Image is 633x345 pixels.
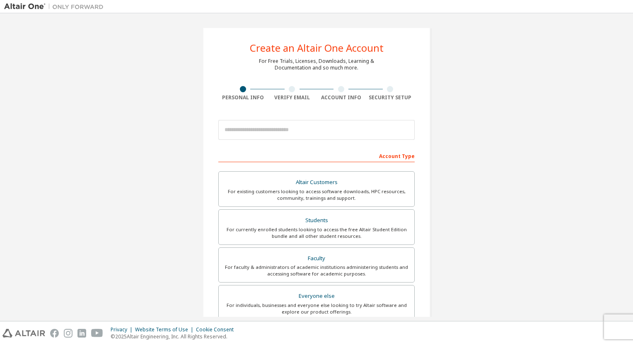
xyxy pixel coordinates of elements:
[224,253,409,264] div: Faculty
[268,94,317,101] div: Verify Email
[4,2,108,11] img: Altair One
[64,329,72,338] img: instagram.svg
[91,329,103,338] img: youtube.svg
[50,329,59,338] img: facebook.svg
[218,94,268,101] div: Personal Info
[218,149,415,162] div: Account Type
[77,329,86,338] img: linkedin.svg
[224,177,409,188] div: Altair Customers
[224,188,409,201] div: For existing customers looking to access software downloads, HPC resources, community, trainings ...
[111,333,239,340] p: © 2025 Altair Engineering, Inc. All Rights Reserved.
[224,215,409,226] div: Students
[224,226,409,240] div: For currently enrolled students looking to access the free Altair Student Edition bundle and all ...
[196,326,239,333] div: Cookie Consent
[224,264,409,277] div: For faculty & administrators of academic institutions administering students and accessing softwa...
[135,326,196,333] div: Website Terms of Use
[224,290,409,302] div: Everyone else
[2,329,45,338] img: altair_logo.svg
[250,43,384,53] div: Create an Altair One Account
[316,94,366,101] div: Account Info
[366,94,415,101] div: Security Setup
[259,58,374,71] div: For Free Trials, Licenses, Downloads, Learning & Documentation and so much more.
[224,302,409,315] div: For individuals, businesses and everyone else looking to try Altair software and explore our prod...
[111,326,135,333] div: Privacy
